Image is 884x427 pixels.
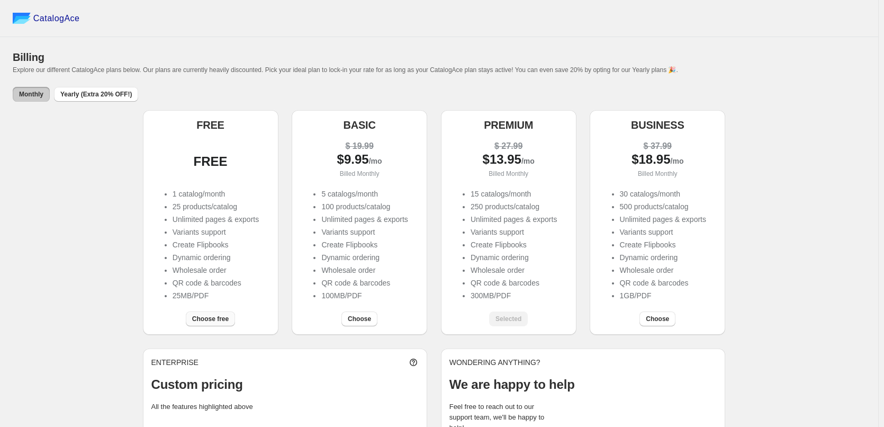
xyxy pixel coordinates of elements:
[620,189,706,199] li: 30 catalogs/month
[369,157,382,165] span: /mo
[449,141,568,152] div: $ 27.99
[471,239,557,250] li: Create Flipbooks
[620,265,706,275] li: Wholesale order
[186,312,235,326] button: Choose free
[620,278,706,288] li: QR code & barcodes
[321,189,408,199] li: 5 catalogs/month
[620,214,706,225] li: Unlimited pages & exports
[639,312,675,326] button: Choose
[173,290,259,301] li: 25MB/PDF
[173,189,259,199] li: 1 catalog/month
[151,156,270,167] div: FREE
[620,290,706,301] li: 1GB/PDF
[471,189,557,199] li: 15 catalogs/month
[300,141,419,152] div: $ 19.99
[341,312,377,326] button: Choose
[13,13,31,24] img: catalog ace
[471,227,557,237] li: Variants support
[173,278,259,288] li: QR code & barcodes
[449,154,568,166] div: $ 13.95
[173,239,259,250] li: Create Flipbooks
[471,201,557,212] li: 250 products/catalog
[173,252,259,263] li: Dynamic ordering
[173,227,259,237] li: Variants support
[671,157,684,165] span: /mo
[449,376,717,393] p: We are happy to help
[631,119,684,131] h5: BUSINESS
[321,201,408,212] li: 100 products/catalog
[300,168,419,179] p: Billed Monthly
[321,265,408,275] li: Wholesale order
[19,90,43,99] span: Monthly
[33,13,80,24] span: CatalogAce
[598,154,717,166] div: $ 18.95
[151,357,199,368] p: ENTERPRISE
[471,290,557,301] li: 300MB/PDF
[598,141,717,152] div: $ 37.99
[173,214,259,225] li: Unlimited pages & exports
[13,51,44,63] span: Billing
[13,66,678,74] span: Explore our different CatalogAce plans below. Our plans are currently heavily discounted. Pick yo...
[173,201,259,212] li: 25 products/catalog
[196,119,224,131] h5: FREE
[348,315,371,323] span: Choose
[13,87,50,102] button: Monthly
[151,403,253,411] label: All the features highlighted above
[54,87,138,102] button: Yearly (Extra 20% OFF!)
[484,119,533,131] h5: PREMIUM
[300,154,419,166] div: $ 9.95
[598,168,717,179] p: Billed Monthly
[449,357,717,368] p: WONDERING ANYTHING?
[321,227,408,237] li: Variants support
[321,214,408,225] li: Unlimited pages & exports
[620,227,706,237] li: Variants support
[60,90,132,99] span: Yearly (Extra 20% OFF!)
[449,168,568,179] p: Billed Monthly
[471,278,557,288] li: QR code & barcodes
[620,252,706,263] li: Dynamic ordering
[471,252,557,263] li: Dynamic ordering
[620,201,706,212] li: 500 products/catalog
[471,214,557,225] li: Unlimited pages & exports
[620,239,706,250] li: Create Flipbooks
[321,278,408,288] li: QR code & barcodes
[173,265,259,275] li: Wholesale order
[192,315,229,323] span: Choose free
[321,239,408,250] li: Create Flipbooks
[151,376,419,393] p: Custom pricing
[646,315,669,323] span: Choose
[521,157,535,165] span: /mo
[471,265,557,275] li: Wholesale order
[321,290,408,301] li: 100MB/PDF
[321,252,408,263] li: Dynamic ordering
[343,119,375,131] h5: BASIC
